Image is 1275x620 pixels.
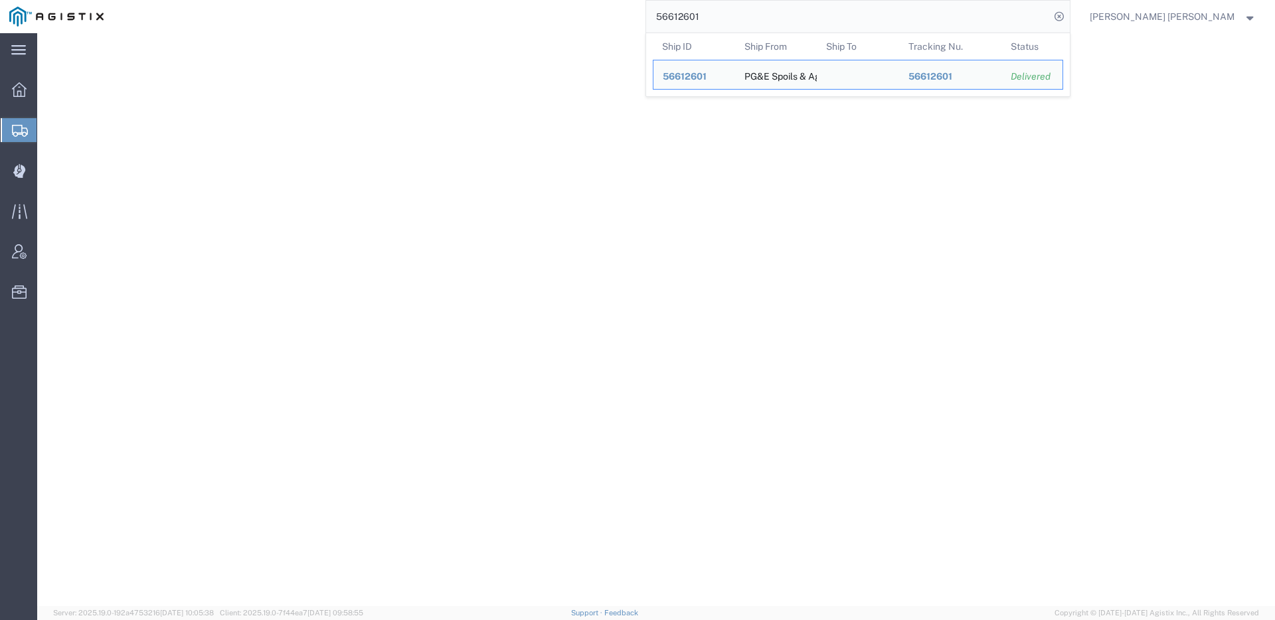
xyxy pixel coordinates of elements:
th: Ship ID [653,33,735,60]
input: Search for shipment number, reference number [646,1,1050,33]
span: Client: 2025.19.0-7f44ea7 [220,609,363,617]
div: 56612601 [908,70,993,84]
span: 56612601 [663,71,707,82]
table: Search Results [653,33,1070,96]
div: 56612601 [663,70,726,84]
th: Ship To [817,33,899,60]
th: Ship From [735,33,817,60]
span: Server: 2025.19.0-192a4753216 [53,609,214,617]
div: PG&E Spoils & Aggregates [744,60,808,89]
span: Copyright © [DATE]-[DATE] Agistix Inc., All Rights Reserved [1055,607,1259,619]
span: 56612601 [908,71,952,82]
span: [DATE] 10:05:38 [160,609,214,617]
a: Feedback [604,609,638,617]
th: Status [1001,33,1063,60]
div: Delivered [1011,70,1053,84]
img: logo [9,7,104,27]
button: [PERSON_NAME] [PERSON_NAME] [1089,9,1256,25]
span: Kayte Bray Dogali [1090,9,1235,24]
th: Tracking Nu. [899,33,1002,60]
iframe: FS Legacy Container [37,33,1275,606]
span: [DATE] 09:58:55 [307,609,363,617]
a: Support [571,609,604,617]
